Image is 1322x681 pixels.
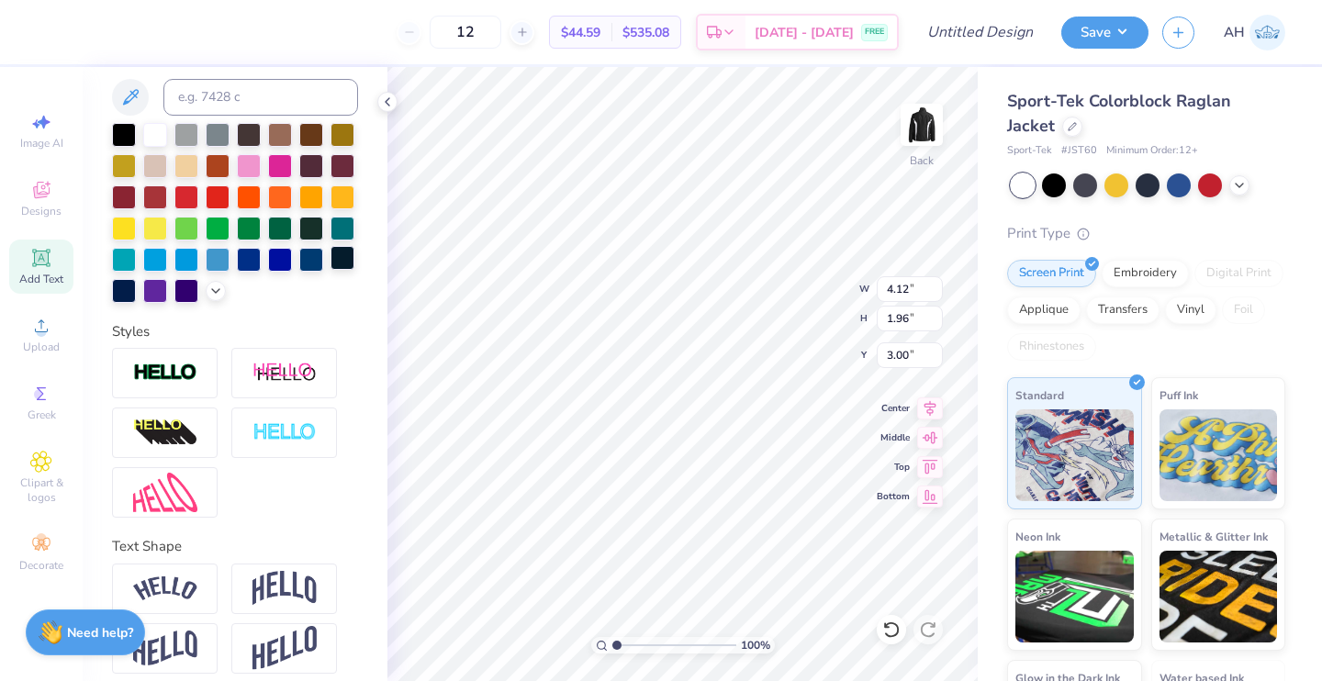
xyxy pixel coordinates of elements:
img: Rise [252,626,317,671]
div: Styles [112,321,358,342]
img: Back [903,106,940,143]
img: Puff Ink [1160,409,1278,501]
span: [DATE] - [DATE] [755,23,854,42]
span: # JST60 [1061,143,1097,159]
span: Center [877,402,910,415]
img: Negative Space [252,422,317,443]
input: Untitled Design [913,14,1048,50]
span: Top [877,461,910,474]
img: Annie Hanna [1249,15,1285,50]
span: Decorate [19,558,63,573]
img: Arc [133,576,197,601]
div: Text Shape [112,536,358,557]
span: FREE [865,26,884,39]
span: Add Text [19,272,63,286]
span: Greek [28,407,56,422]
div: Digital Print [1194,260,1283,287]
img: Metallic & Glitter Ink [1160,551,1278,642]
span: Metallic & Glitter Ink [1160,527,1268,546]
span: Puff Ink [1160,385,1198,405]
img: Shadow [252,362,317,385]
input: – – [430,16,501,49]
input: e.g. 7428 c [163,79,358,116]
div: Rhinestones [1007,333,1096,361]
div: Vinyl [1165,296,1216,324]
img: 3d Illusion [133,419,197,448]
div: Embroidery [1102,260,1189,287]
div: Back [910,152,934,169]
div: Applique [1007,296,1081,324]
span: Middle [877,431,910,444]
img: Free Distort [133,473,197,512]
div: Print Type [1007,223,1285,244]
img: Arch [252,571,317,606]
span: Designs [21,204,62,218]
span: Image AI [20,136,63,151]
span: Upload [23,340,60,354]
span: Sport-Tek [1007,143,1052,159]
a: AH [1224,15,1285,50]
button: Save [1061,17,1148,49]
span: $44.59 [561,23,600,42]
span: Sport-Tek Colorblock Raglan Jacket [1007,90,1231,137]
img: Standard [1015,409,1134,501]
div: Foil [1222,296,1265,324]
img: Neon Ink [1015,551,1134,642]
img: Stroke [133,363,197,384]
div: Screen Print [1007,260,1096,287]
span: Minimum Order: 12 + [1106,143,1198,159]
span: 100 % [741,637,770,653]
span: Standard [1015,385,1064,405]
span: AH [1224,22,1245,43]
span: Clipart & logos [9,475,73,505]
span: $535.08 [622,23,669,42]
div: Transfers [1086,296,1160,324]
img: Flag [133,631,197,666]
span: Neon Ink [1015,527,1060,546]
span: Bottom [877,490,910,503]
strong: Need help? [67,624,133,642]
